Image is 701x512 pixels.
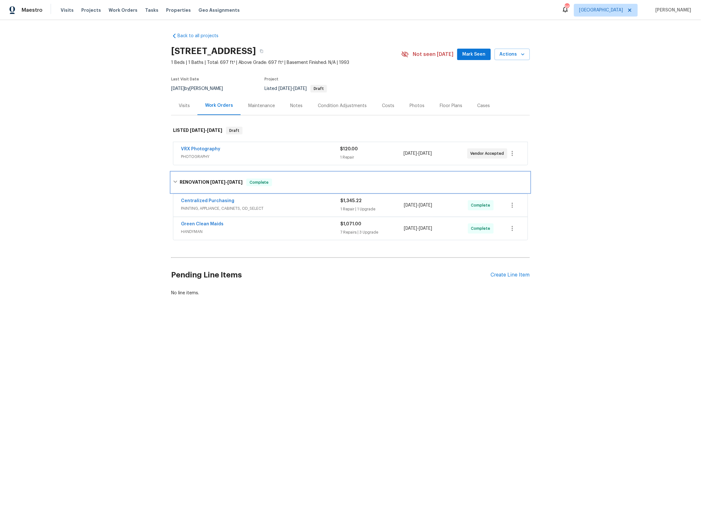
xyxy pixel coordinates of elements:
[457,49,491,60] button: Mark Seen
[471,150,507,157] span: Vendor Accepted
[653,7,691,13] span: [PERSON_NAME]
[419,151,432,156] span: [DATE]
[404,226,417,231] span: [DATE]
[181,205,340,212] span: PAINTING, APPLIANCE, CABINETS, OD_SELECT
[247,179,271,186] span: Complete
[340,199,362,203] span: $1,345.22
[181,154,340,160] span: PHOTOGRAPHY
[173,127,222,134] h6: LISTED
[248,103,275,109] div: Maintenance
[340,154,404,160] div: 1 Repair
[171,86,184,91] span: [DATE]
[166,7,191,13] span: Properties
[264,77,278,81] span: Project
[340,222,361,226] span: $1,071.00
[171,85,230,92] div: by [PERSON_NAME]
[419,203,432,208] span: [DATE]
[171,120,530,141] div: LISTED [DATE]-[DATE]Draft
[22,7,43,13] span: Maestro
[565,4,569,10] div: 96
[471,202,493,208] span: Complete
[198,7,240,13] span: Geo Assignments
[190,128,205,133] span: [DATE]
[181,147,220,151] a: VRX Photography
[171,33,232,39] a: Back to all projects
[491,272,530,278] div: Create Line Item
[109,7,137,13] span: Work Orders
[410,103,424,109] div: Photos
[340,229,404,236] div: 7 Repairs | 3 Upgrade
[227,127,242,134] span: Draft
[61,7,74,13] span: Visits
[404,202,432,208] span: -
[207,128,222,133] span: [DATE]
[471,225,493,232] span: Complete
[413,51,453,58] span: Not seen [DATE]
[318,103,367,109] div: Condition Adjustments
[171,59,401,66] span: 1 Beds | 1 Baths | Total: 697 ft² | Above Grade: 697 ft² | Basement Finished: N/A | 1993
[477,103,490,109] div: Cases
[278,86,307,91] span: -
[181,199,234,203] a: Centralized Purchasing
[440,103,462,109] div: Floor Plans
[579,7,623,13] span: [GEOGRAPHIC_DATA]
[210,180,243,184] span: -
[340,147,358,151] span: $120.00
[256,45,267,57] button: Copy Address
[145,8,158,12] span: Tasks
[264,86,327,91] span: Listed
[404,150,432,157] span: -
[278,86,292,91] span: [DATE]
[462,51,486,58] span: Mark Seen
[290,103,303,109] div: Notes
[227,180,243,184] span: [DATE]
[180,179,243,186] h6: RENOVATION
[181,222,224,226] a: Green Clean Maids
[293,86,307,91] span: [DATE]
[311,87,326,91] span: Draft
[495,49,530,60] button: Actions
[210,180,225,184] span: [DATE]
[340,206,404,212] div: 1 Repair | 1 Upgrade
[171,48,256,54] h2: [STREET_ADDRESS]
[404,225,432,232] span: -
[171,172,530,193] div: RENOVATION [DATE]-[DATE]Complete
[205,102,233,109] div: Work Orders
[190,128,222,133] span: -
[171,290,530,296] div: No line items.
[382,103,394,109] div: Costs
[179,103,190,109] div: Visits
[419,226,432,231] span: [DATE]
[404,151,417,156] span: [DATE]
[81,7,101,13] span: Projects
[181,229,340,235] span: HANDYMAN
[171,77,199,81] span: Last Visit Date
[500,51,525,58] span: Actions
[404,203,417,208] span: [DATE]
[171,260,491,290] h2: Pending Line Items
